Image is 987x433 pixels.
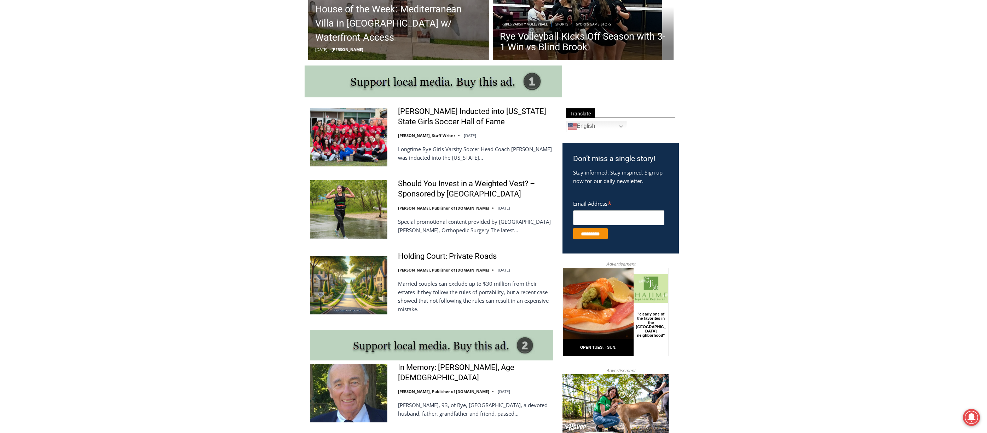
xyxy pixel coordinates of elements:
a: [PERSON_NAME], Publisher of [DOMAIN_NAME] [398,389,489,394]
img: en [568,122,577,131]
time: [DATE] [498,267,510,273]
h3: Don’t miss a single story! [573,153,668,165]
a: [PERSON_NAME] [331,47,363,52]
time: [DATE] [464,133,476,138]
span: Advertisement [599,261,642,267]
p: [PERSON_NAME], 93, of Rye, [GEOGRAPHIC_DATA], a devoted husband, father, grandfather and friend, ... [398,401,553,418]
a: Should You Invest in a Weighted Vest? – Sponsored by [GEOGRAPHIC_DATA] [398,179,553,199]
a: [PERSON_NAME], Publisher of [DOMAIN_NAME] [398,205,489,211]
a: Holding Court: Private Roads [398,251,497,262]
p: Married couples can exclude up to $30 million from their estates if they follow the rules of port... [398,279,553,313]
time: [DATE] [498,205,510,211]
div: "The first chef I interviewed talked about coming to [GEOGRAPHIC_DATA] from [GEOGRAPHIC_DATA] in ... [179,0,334,69]
span: – [329,47,331,52]
img: Should You Invest in a Weighted Vest? – Sponsored by White Plains Hospital [310,180,387,238]
span: Intern @ [DOMAIN_NAME] [185,70,328,86]
img: support local media, buy this ad [305,65,562,97]
a: [PERSON_NAME], Staff Writer [398,133,455,138]
a: Open Tues. - Sun. [PHONE_NUMBER] [0,71,71,88]
a: [PERSON_NAME] Inducted into [US_STATE] State Girls Soccer Hall of Fame [398,107,553,127]
img: Holding Court: Private Roads [310,256,387,314]
a: Intern @ [DOMAIN_NAME] [170,69,343,88]
a: Sports Game Story [573,21,614,28]
time: [DATE] [498,389,510,394]
span: Translate [566,108,595,118]
time: [DATE] [315,47,328,52]
img: In Memory: Richard Allen Hynson, Age 93 [310,364,387,422]
a: English [566,121,627,132]
label: Email Address [573,196,664,209]
img: Rich Savage Inducted into New York State Girls Soccer Hall of Fame [310,108,387,166]
p: Stay informed. Stay inspired. Sign up now for our daily newsletter. [573,168,668,185]
div: | | [500,19,667,28]
a: Sports [553,21,571,28]
img: support local media, buy this ad [310,330,553,360]
a: Rye Volleyball Kicks Off Season with 3-1 Win vs Blind Brook [500,31,667,52]
span: Open Tues. - Sun. [PHONE_NUMBER] [2,73,69,100]
div: "clearly one of the favorites in the [GEOGRAPHIC_DATA] neighborhood" [73,44,104,85]
a: Girls Varsity Volleyball [500,21,550,28]
span: Advertisement [599,367,642,374]
p: Special promotional content provided by [GEOGRAPHIC_DATA] [PERSON_NAME], Orthopedic Surgery The l... [398,217,553,234]
p: Longtime Rye Girls Varsity Soccer Head Coach [PERSON_NAME] was inducted into the [US_STATE]… [398,145,553,162]
a: In Memory: [PERSON_NAME], Age [DEMOGRAPHIC_DATA] [398,363,553,383]
a: House of the Week: Mediterranean Villa in [GEOGRAPHIC_DATA] w/ Waterfront Access [315,2,482,45]
a: [PERSON_NAME], Publisher of [DOMAIN_NAME] [398,267,489,273]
